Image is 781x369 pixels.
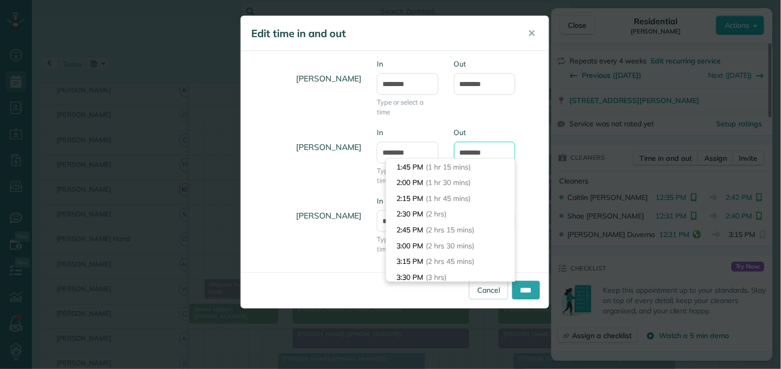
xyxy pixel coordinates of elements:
[377,59,439,69] label: In
[426,225,474,234] span: (2 hrs 15 mins)
[386,206,515,222] li: 2:30 PM
[426,209,446,219] span: (2 hrs)
[377,127,439,138] label: In
[251,26,514,41] h5: Edit time in and out
[386,270,515,286] li: 3:30 PM
[469,281,508,299] a: Cancel
[249,64,361,93] h4: [PERSON_NAME]
[426,241,474,250] span: (2 hrs 30 mins)
[426,194,470,203] span: (1 hr 45 mins)
[377,196,439,206] label: In
[454,127,516,138] label: Out
[386,191,515,207] li: 2:15 PM
[454,59,516,69] label: Out
[426,273,446,282] span: (3 hrs)
[386,159,515,175] li: 1:45 PM
[386,238,515,254] li: 3:00 PM
[386,175,515,191] li: 2:00 PM
[426,178,470,187] span: (1 hr 30 mins)
[426,257,474,266] span: (2 hrs 45 mins)
[249,201,361,230] h4: [PERSON_NAME]
[377,97,439,117] span: Type or select a time
[386,222,515,238] li: 2:45 PM
[377,234,439,254] span: Type or select a time
[528,27,536,39] span: ✕
[386,254,515,270] li: 3:15 PM
[377,166,439,186] span: Type or select a time
[249,132,361,162] h4: [PERSON_NAME]
[426,162,470,172] span: (1 hr 15 mins)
